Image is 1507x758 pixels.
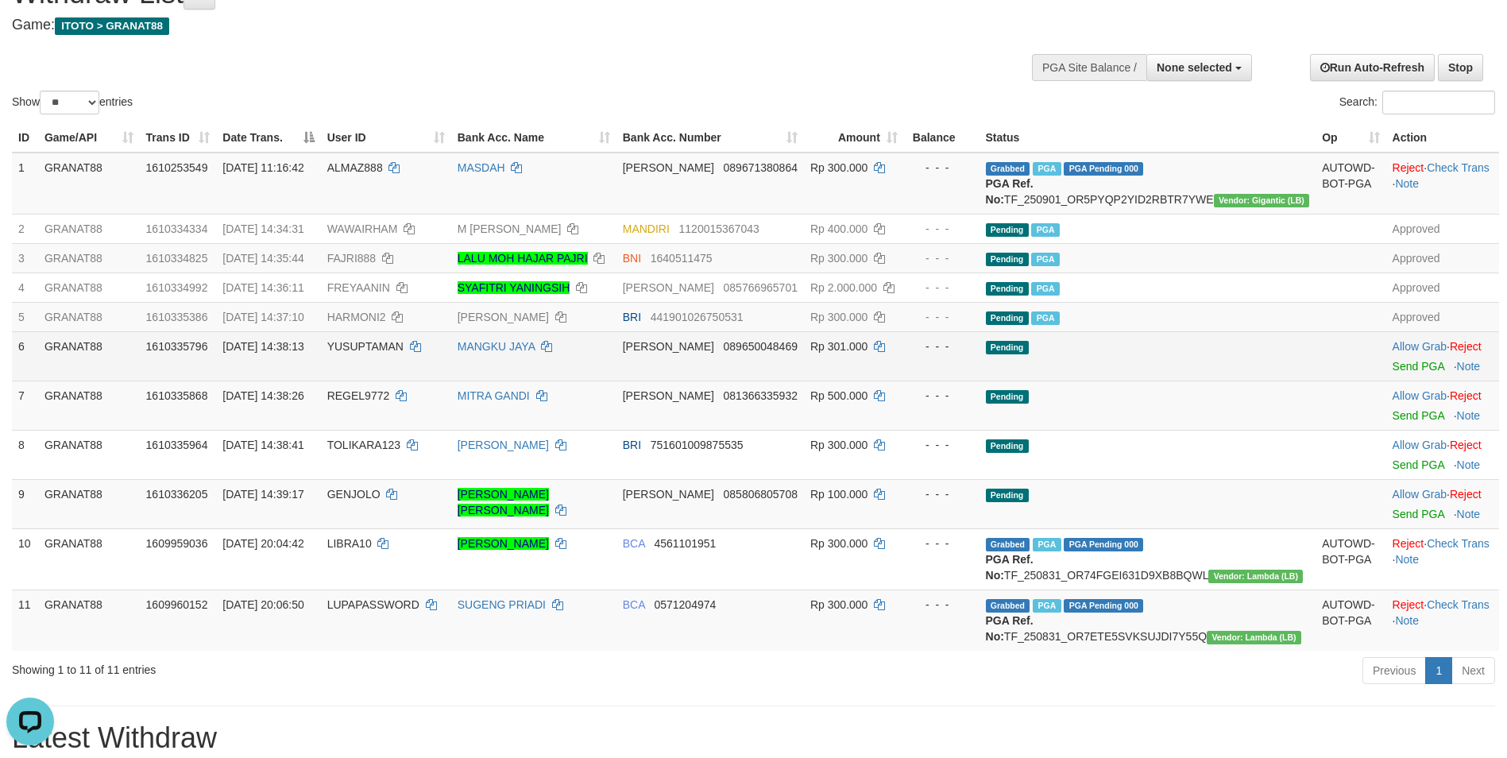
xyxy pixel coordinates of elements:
a: Note [1395,614,1419,627]
td: AUTOWD-BOT-PGA [1316,153,1385,215]
span: [DATE] 11:16:42 [222,161,303,174]
span: [DATE] 20:04:42 [222,537,303,550]
span: Copy 089671380864 to clipboard [724,161,798,174]
span: MANDIRI [623,222,670,235]
span: 1610334825 [146,252,208,265]
td: 3 [12,243,38,273]
td: 5 [12,302,38,331]
span: Marked by bgnrattana [1033,162,1061,176]
span: Copy 4561101951 to clipboard [654,537,716,550]
b: PGA Ref. No: [986,177,1034,206]
span: Rp 300.000 [810,161,867,174]
span: PGA Pending [1064,599,1143,613]
a: Reject [1450,340,1482,353]
div: - - - [910,280,973,296]
span: [PERSON_NAME] [623,340,714,353]
div: - - - [910,338,973,354]
a: Check Trans [1427,537,1490,550]
a: Send PGA [1393,508,1444,520]
a: Reject [1393,598,1424,611]
span: Rp 301.000 [810,340,867,353]
div: - - - [910,309,973,325]
span: Copy 085766965701 to clipboard [724,281,798,294]
span: Copy 0571204974 to clipboard [654,598,716,611]
span: Rp 2.000.000 [810,281,877,294]
span: [DATE] 14:37:10 [222,311,303,323]
td: 7 [12,381,38,430]
td: · · [1386,153,1499,215]
b: PGA Ref. No: [986,614,1034,643]
h1: Latest Withdraw [12,722,1495,754]
span: WAWAIRHAM [327,222,398,235]
span: [DATE] 14:38:26 [222,389,303,402]
a: Allow Grab [1393,340,1447,353]
td: · [1386,381,1499,430]
td: GRANAT88 [38,243,140,273]
a: Previous [1362,657,1426,684]
span: [PERSON_NAME] [623,389,714,402]
div: - - - [910,486,973,502]
span: ITOTO > GRANAT88 [55,17,169,35]
span: BNI [623,252,641,265]
span: Copy 1640511475 to clipboard [651,252,713,265]
span: Copy 1120015367043 to clipboard [679,222,759,235]
a: Note [1457,508,1481,520]
th: Game/API: activate to sort column ascending [38,123,140,153]
span: Copy 081366335932 to clipboard [724,389,798,402]
a: Note [1457,409,1481,422]
span: Marked by bgnzaza [1031,311,1059,325]
span: Vendor URL: https://dashboard.q2checkout.com/secure [1208,570,1303,583]
span: [PERSON_NAME] [623,281,714,294]
td: Approved [1386,243,1499,273]
span: Pending [986,253,1029,266]
a: Note [1457,458,1481,471]
span: [DATE] 14:38:13 [222,340,303,353]
a: Check Trans [1427,161,1490,174]
a: MANGKU JAYA [458,340,535,353]
td: · [1386,331,1499,381]
span: · [1393,389,1450,402]
label: Show entries [12,91,133,114]
div: - - - [910,221,973,237]
td: 10 [12,528,38,590]
td: GRANAT88 [38,214,140,243]
div: - - - [910,536,973,551]
a: Reject [1450,488,1482,501]
span: Rp 300.000 [810,598,867,611]
td: 1 [12,153,38,215]
a: Run Auto-Refresh [1310,54,1435,81]
span: BCA [623,598,645,611]
td: Approved [1386,302,1499,331]
a: Stop [1438,54,1483,81]
span: Grabbed [986,162,1030,176]
span: Copy 751601009875535 to clipboard [651,439,744,451]
span: Pending [986,489,1029,502]
span: Vendor URL: https://dashboard.q2checkout.com/secure [1207,631,1301,644]
span: Pending [986,439,1029,453]
span: Rp 500.000 [810,389,867,402]
td: 4 [12,273,38,302]
a: Reject [1450,439,1482,451]
a: LALU MOH HAJAR PAJRI [458,252,588,265]
a: [PERSON_NAME] [458,311,549,323]
span: 1610336205 [146,488,208,501]
td: 2 [12,214,38,243]
a: Reject [1393,537,1424,550]
span: Grabbed [986,599,1030,613]
span: [PERSON_NAME] [623,161,714,174]
td: GRANAT88 [38,381,140,430]
div: - - - [910,160,973,176]
span: 1610335868 [146,389,208,402]
button: None selected [1146,54,1252,81]
div: - - - [910,437,973,453]
a: Note [1395,553,1419,566]
th: Amount: activate to sort column ascending [804,123,904,153]
span: 1610335796 [146,340,208,353]
span: 1610334334 [146,222,208,235]
a: 1 [1425,657,1452,684]
td: 11 [12,590,38,651]
a: Reject [1393,161,1424,174]
span: Copy 089650048469 to clipboard [724,340,798,353]
span: Rp 300.000 [810,537,867,550]
td: GRANAT88 [38,430,140,479]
